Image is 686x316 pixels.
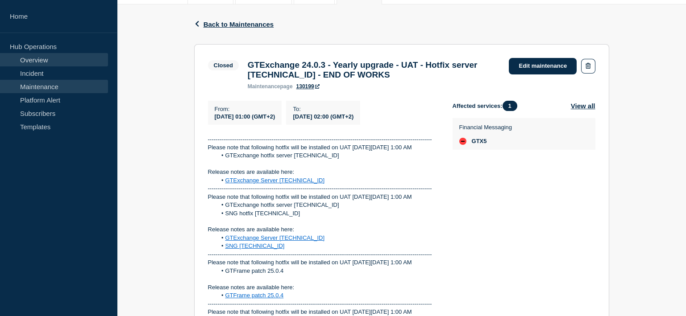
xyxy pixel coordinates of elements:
p: Please note that following hotfix will be installed on UAT [DATE][DATE] 1:00 AM [208,144,438,152]
p: Please note that following hotfix will be installed on UAT [DATE][DATE] 1:00 AM [208,193,438,201]
a: GTExchange Server [TECHNICAL_ID] [225,177,325,184]
button: View all [571,101,595,111]
span: Closed [208,60,239,70]
span: Back to Maintenances [204,21,274,28]
p: Please note that following hotfix will be installed on UAT [DATE][DATE] 1:00 AM [208,308,438,316]
span: GTX5 [472,138,487,145]
p: Release notes are available here: [208,168,438,176]
p: Financial Messaging [459,124,512,131]
h3: GTExchange 24.0.3 - Yearly upgrade - UAT - Hotfix server [TECHNICAL_ID] - END OF WORKS [248,60,500,80]
span: [DATE] 02:00 (GMT+2) [293,113,353,120]
p: Release notes are available here: [208,226,438,234]
div: down [459,138,466,145]
button: Back to Maintenances [194,21,274,28]
a: GTExchange Server [TECHNICAL_ID] [225,234,325,241]
li: GTExchange hotfix server [TECHNICAL_ID] [216,201,438,209]
span: Affected services: [453,101,522,111]
p: -------------------------------------------------------------------------------------------------... [208,250,438,259]
a: Edit maintenance [509,58,577,74]
p: From : [215,106,275,112]
p: Release notes are available here: [208,283,438,291]
span: 1 [503,101,517,111]
p: -------------------------------------------------------------------------------------------------... [208,300,438,308]
li: GTExchange hotfix server [TECHNICAL_ID] [216,152,438,160]
p: Please note that following hotfix will be installed on UAT [DATE][DATE] 1:00 AM [208,259,438,267]
a: SNG [TECHNICAL_ID] [225,242,285,249]
p: To : [293,106,353,112]
a: GTFrame patch 25.0.4 [225,292,284,299]
span: [DATE] 01:00 (GMT+2) [215,113,275,120]
li: GTFrame patch 25.0.4 [216,267,438,275]
p: page [248,83,293,90]
span: maintenance [248,83,280,90]
li: SNG hotfix [TECHNICAL_ID] [216,209,438,218]
p: -------------------------------------------------------------------------------------------------... [208,185,438,193]
a: 130199 [296,83,320,90]
p: -------------------------------------------------------------------------------------------------... [208,135,438,144]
